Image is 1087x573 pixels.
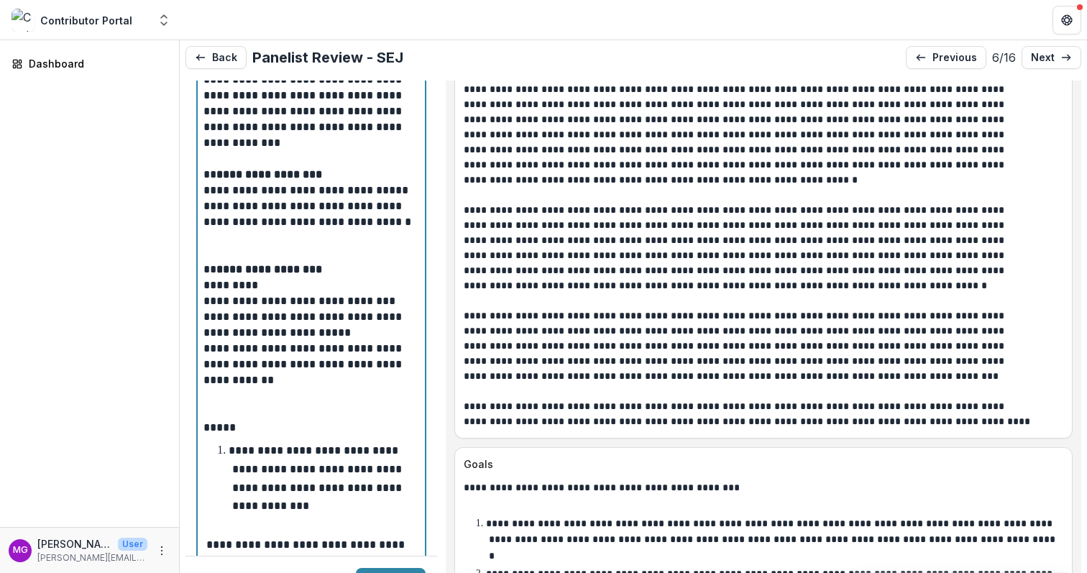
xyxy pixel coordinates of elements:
p: [PERSON_NAME][EMAIL_ADDRESS][PERSON_NAME][DOMAIN_NAME] [37,551,147,564]
p: [PERSON_NAME] [37,536,112,551]
p: 6 / 16 [992,49,1016,66]
div: Mollie Goodman [13,546,28,555]
img: Contributor Portal [12,9,35,32]
a: next [1022,46,1081,69]
p: previous [932,52,977,64]
div: Contributor Portal [40,13,132,28]
div: Dashboard [29,56,162,71]
a: Dashboard [6,52,173,75]
button: Back [185,46,247,69]
button: Open entity switcher [154,6,174,35]
button: More [153,542,170,559]
p: next [1031,52,1055,64]
a: previous [906,46,986,69]
p: Goals [464,457,1058,472]
button: Get Help [1052,6,1081,35]
p: User [118,538,147,551]
h2: Panelist Review - SEJ [252,49,403,66]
